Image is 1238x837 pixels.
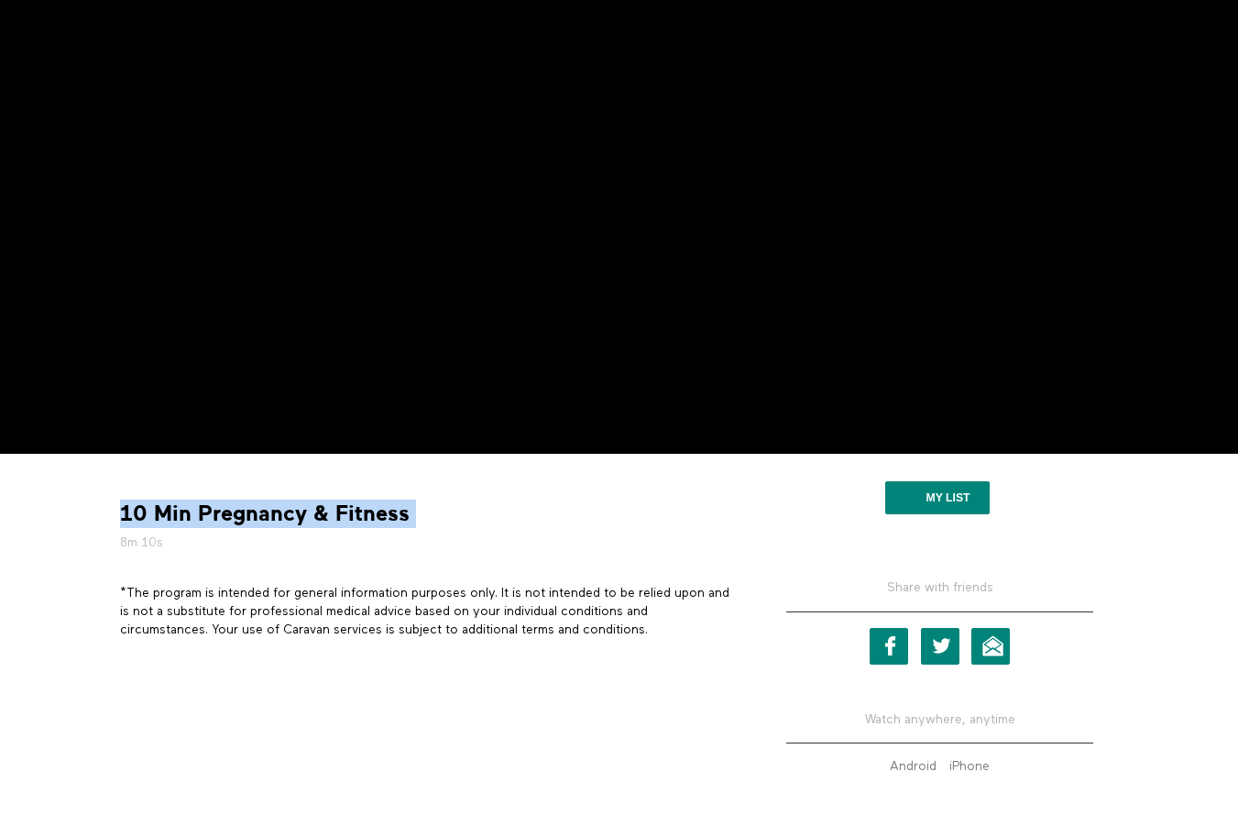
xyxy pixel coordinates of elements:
h5: Watch anywhere, anytime [786,697,1093,743]
h5: Share with friends [786,578,1093,611]
strong: 10 Min Pregnancy & Fitness [120,500,410,528]
a: Email [971,628,1010,665]
p: *The program is intended for general information purposes only. It is not intended to be relied u... [120,584,734,640]
button: My list [885,481,989,514]
h5: 8m 10s [120,534,734,552]
a: Facebook [870,628,908,665]
strong: iPhone [949,760,990,773]
a: Android [885,760,941,773]
strong: Android [890,760,937,773]
a: Twitter [921,628,959,665]
a: iPhone [945,760,994,773]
